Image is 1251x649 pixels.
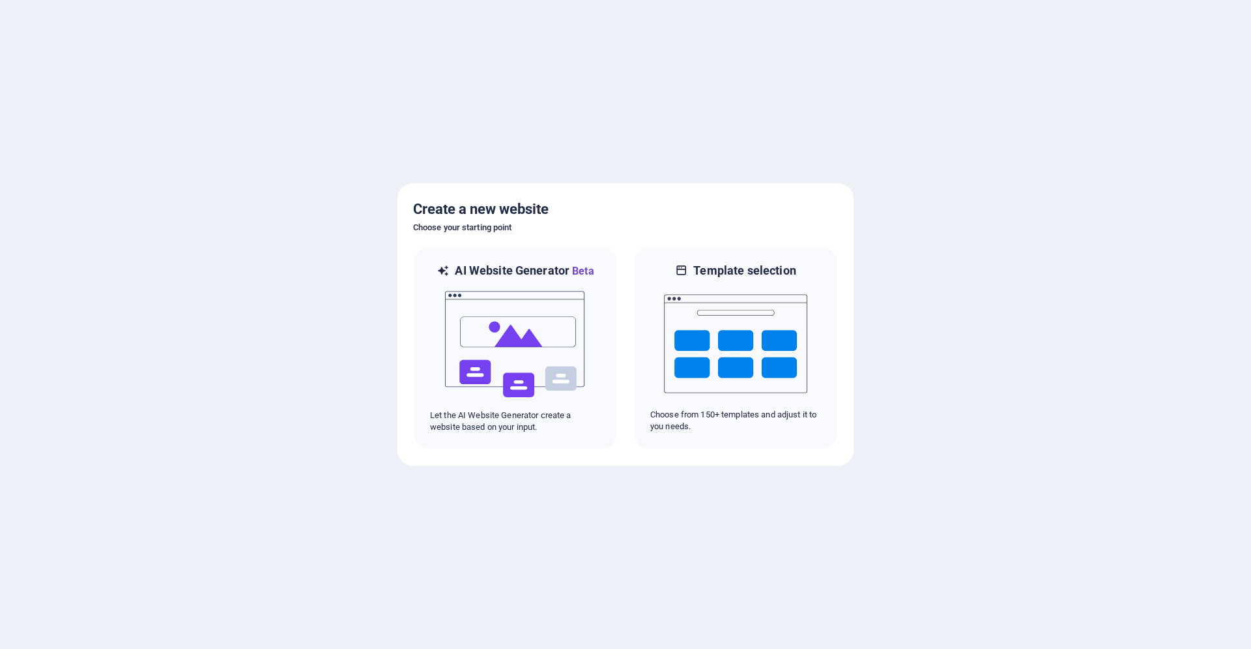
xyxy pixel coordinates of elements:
[444,279,587,410] img: ai
[413,199,838,220] h5: Create a new website
[413,220,838,235] h6: Choose your starting point
[430,410,601,433] p: Let the AI Website Generator create a website based on your input.
[633,246,838,450] div: Template selectionChoose from 150+ templates and adjust it to you needs.
[569,265,594,277] span: Beta
[455,263,594,279] h6: AI Website Generator
[413,246,618,450] div: AI Website GeneratorBetaaiLet the AI Website Generator create a website based on your input.
[650,409,821,432] p: Choose from 150+ templates and adjust it to you needs.
[693,263,796,279] h6: Template selection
